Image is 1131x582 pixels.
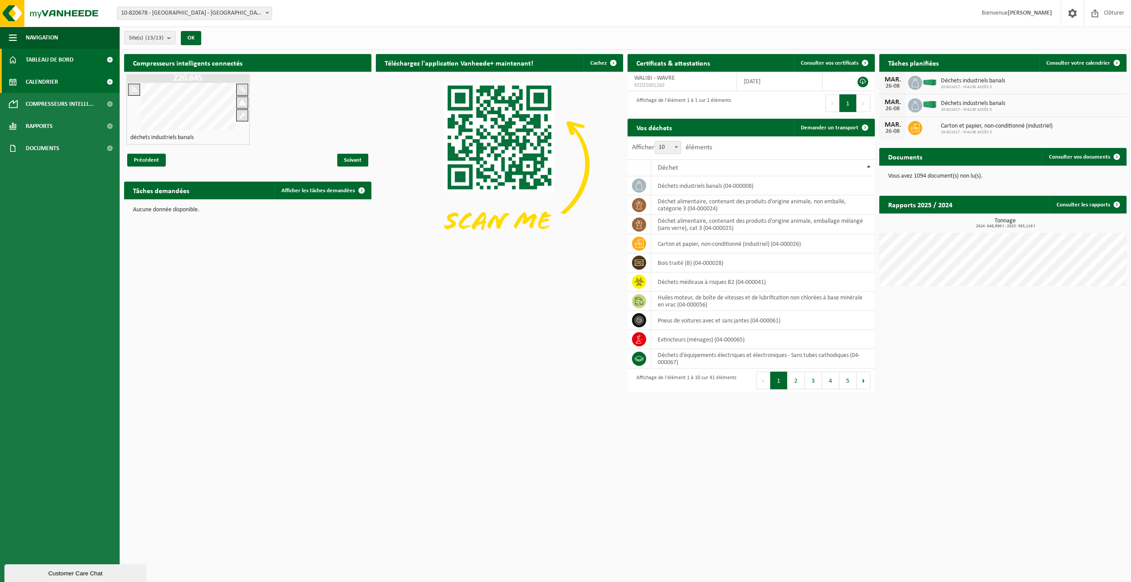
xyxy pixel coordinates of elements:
[1042,148,1126,166] a: Consulter vos documents
[801,60,858,66] span: Consulter vos certificats
[632,93,731,113] div: Affichage de l'élément 1 à 1 sur 1 éléments
[884,218,1127,229] h3: Tonnage
[651,215,875,234] td: déchet alimentaire, contenant des produits d'origine animale, emballage mélangé (sans verre), cat...
[145,35,164,41] count: (13/13)
[1049,196,1126,213] a: Consulter les rapports
[651,195,875,215] td: déchet alimentaire, contenant des produits d'origine animale, non emballé, catégorie 3 (04-000024)
[941,123,1053,130] span: Carton et papier, non-conditionné (industriel)
[26,49,74,71] span: Tableau de bord
[922,101,937,109] img: HK-XC-40-GN-00
[651,330,875,349] td: extincteurs (ménages) (04-000065)
[651,349,875,369] td: déchets d'équipements électriques et électroniques - Sans tubes cathodiques (04-000067)
[655,141,681,154] span: 10
[181,31,201,45] button: OK
[756,372,770,389] button: Previous
[1046,60,1110,66] span: Consulter votre calendrier
[879,54,948,71] h2: Tâches planifiées
[632,144,712,151] label: Afficher éléments
[884,121,901,128] div: MAR.
[124,182,198,199] h2: Tâches demandées
[770,372,788,389] button: 1
[583,54,622,72] button: Cachez
[124,54,371,71] h2: Compresseurs intelligents connectés
[801,125,858,131] span: Demander un transport
[4,563,148,582] iframe: chat widget
[26,27,58,49] span: Navigation
[133,207,363,213] p: Aucune donnée disponible.
[651,234,875,253] td: carton et papier, non-conditionné (industriel) (04-000026)
[117,7,272,20] span: 10-820678 - WALIBI - WAVRE
[788,372,805,389] button: 2
[26,93,94,115] span: Compresseurs intelli...
[794,54,874,72] a: Consulter vos certificats
[117,7,272,19] span: 10-820678 - WALIBI - WAVRE
[884,224,1127,229] span: 2024: 648,996 t - 2025: 383,116 t
[941,100,1005,107] span: Déchets industriels banals
[884,76,901,83] div: MAR.
[825,94,839,112] button: Previous
[590,60,607,66] span: Cachez
[651,253,875,272] td: bois traité (B) (04-000028)
[628,119,681,136] h2: Vos déchets
[337,154,368,167] span: Suivant
[628,54,719,71] h2: Certificats & attestations
[794,119,874,136] a: Demander un transport
[884,106,901,112] div: 26-08
[839,372,857,389] button: 5
[26,71,58,93] span: Calendrier
[941,107,1005,113] span: 10-821617 - WALIBI ACCÈS 5
[805,372,822,389] button: 3
[632,371,737,390] div: Affichage de l'élément 1 à 10 sur 41 éléments
[634,82,730,89] span: RED25001260
[941,130,1053,135] span: 10-821617 - WALIBI ACCÈS 5
[129,31,164,45] span: Site(s)
[884,128,901,135] div: 26-08
[822,372,839,389] button: 4
[26,137,59,159] span: Documents
[651,272,875,291] td: déchets médicaux à risques B2 (04-000041)
[1049,154,1110,160] span: Consulter vos documents
[26,115,53,137] span: Rapports
[737,72,823,91] td: [DATE]
[651,176,875,195] td: déchets industriels banals (04-000008)
[658,164,678,171] span: Déchet
[839,94,857,112] button: 1
[281,188,355,194] span: Afficher les tâches demandées
[922,78,937,86] img: HK-XC-30-GN-00
[884,99,901,106] div: MAR.
[655,141,681,154] span: 10
[130,135,194,141] h4: déchets industriels banals
[857,94,870,112] button: Next
[651,311,875,330] td: pneus de voitures avec et sans jantes (04-000061)
[634,75,675,81] span: WALIBI - WAVRE
[884,83,901,89] div: 26-08
[376,54,542,71] h2: Téléchargez l'application Vanheede+ maintenant!
[1008,10,1052,16] strong: [PERSON_NAME]
[376,72,623,257] img: Download de VHEPlus App
[879,148,931,165] h2: Documents
[129,74,248,83] h1: Z20.645
[888,173,1118,179] p: Vous avez 1094 document(s) non lu(s).
[274,182,370,199] a: Afficher les tâches demandées
[1039,54,1126,72] a: Consulter votre calendrier
[941,78,1005,85] span: Déchets industriels banals
[857,372,870,389] button: Next
[941,85,1005,90] span: 10-821617 - WALIBI ACCÈS 5
[127,154,166,167] span: Précédent
[651,291,875,311] td: huiles moteur, de boîte de vitesses et de lubrification non chlorées à base minérale en vrac (04-...
[124,31,175,44] button: Site(s)(13/13)
[879,196,961,213] h2: Rapports 2025 / 2024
